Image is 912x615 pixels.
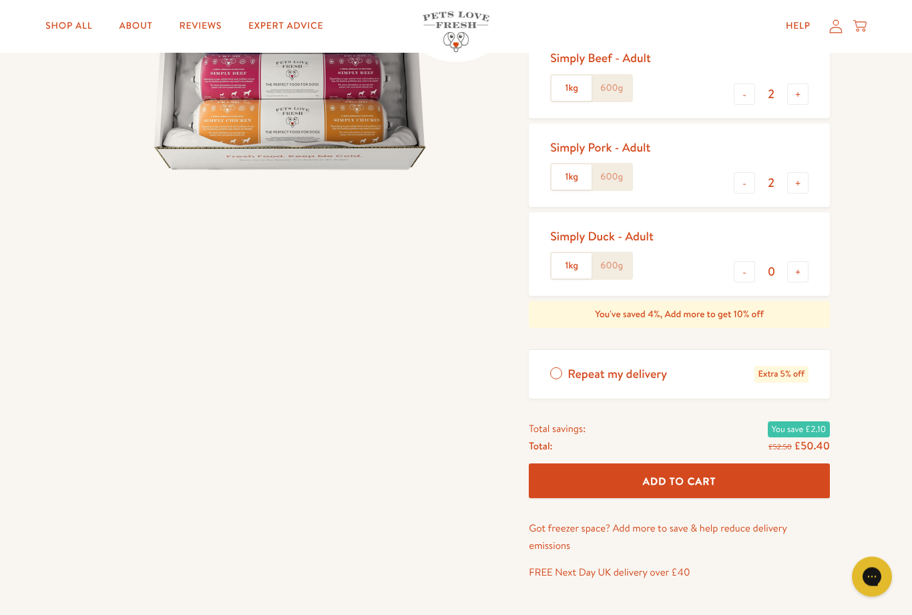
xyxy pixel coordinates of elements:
p: Got freezer space? Add more to save & help reduce delivery emissions [529,520,830,554]
span: You save £2.10 [768,422,830,438]
span: Extra 5% off [754,367,809,383]
iframe: Gorgias live chat messenger [845,552,899,602]
a: Help [775,13,821,40]
button: + [787,262,809,283]
div: Simply Pork - Adult [550,140,650,156]
p: FREE Next Day UK delivery over £40 [529,564,830,582]
s: £52.50 [768,442,792,453]
button: - [734,262,755,283]
label: 600g [592,165,632,190]
a: Expert Advice [238,13,334,40]
span: £50.40 [794,439,830,454]
span: Repeat my delivery [567,367,667,383]
button: Add To Cart [529,464,830,499]
label: 1kg [551,165,592,190]
img: Pets Love Fresh [423,12,489,53]
div: You've saved 4%, Add more to get 10% off [529,302,830,329]
a: Reviews [169,13,232,40]
label: 1kg [551,254,592,279]
button: + [787,84,809,106]
div: Simply Beef - Adult [550,51,651,66]
button: - [734,173,755,194]
a: About [108,13,163,40]
span: Total: [529,438,552,455]
div: Simply Duck - Adult [550,229,654,244]
a: Shop All [35,13,103,40]
button: - [734,84,755,106]
span: Add To Cart [643,475,716,489]
button: + [787,173,809,194]
span: Total savings: [529,421,586,438]
label: 600g [592,254,632,279]
label: 1kg [551,76,592,101]
label: 600g [592,76,632,101]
